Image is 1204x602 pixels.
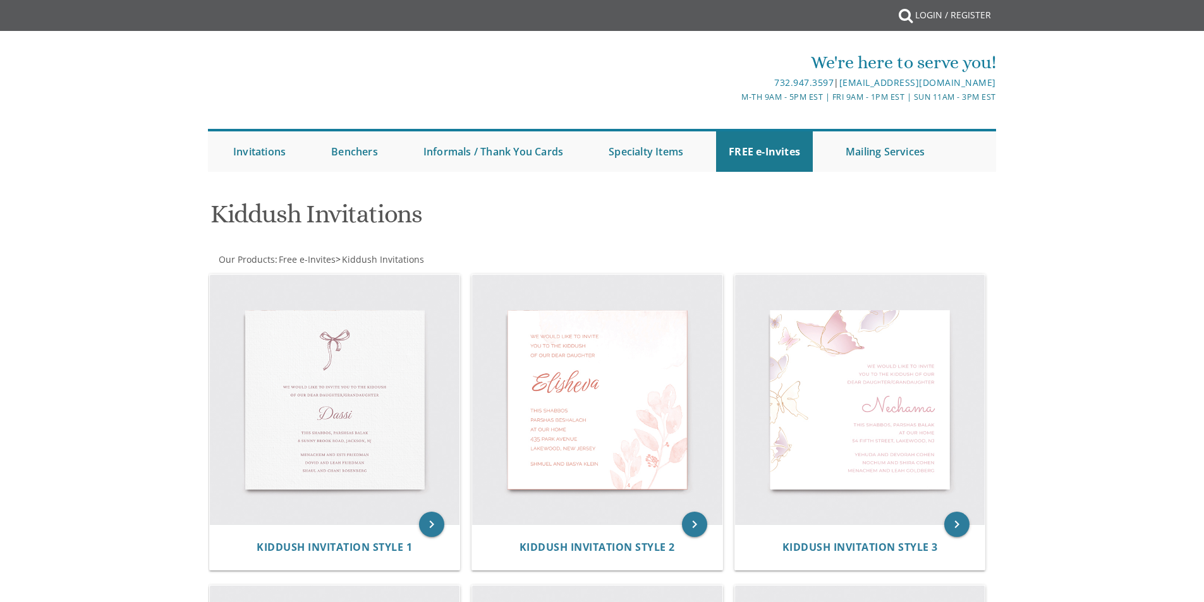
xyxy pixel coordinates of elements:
a: 732.947.3597 [774,76,834,88]
a: Kiddush Invitation Style 2 [520,541,675,553]
a: FREE e-Invites [716,131,813,172]
a: keyboard_arrow_right [944,512,970,537]
h1: Kiddush Invitations [210,200,726,238]
img: Kiddush Invitation Style 2 [472,275,722,525]
a: Invitations [221,131,298,172]
a: keyboard_arrow_right [682,512,707,537]
img: Kiddush Invitation Style 1 [210,275,460,525]
span: Kiddush Invitation Style 2 [520,540,675,554]
a: keyboard_arrow_right [419,512,444,537]
a: Kiddush Invitations [341,253,424,265]
div: We're here to serve you! [471,50,996,75]
span: Free e-Invites [279,253,336,265]
a: Kiddush Invitation Style 1 [257,541,412,553]
div: | [471,75,996,90]
div: M-Th 9am - 5pm EST | Fri 9am - 1pm EST | Sun 11am - 3pm EST [471,90,996,104]
div: : [208,253,602,266]
img: Kiddush Invitation Style 3 [735,275,985,525]
span: Kiddush Invitations [342,253,424,265]
a: Benchers [319,131,391,172]
a: Specialty Items [596,131,696,172]
a: Informals / Thank You Cards [411,131,576,172]
a: Mailing Services [833,131,937,172]
span: Kiddush Invitation Style 1 [257,540,412,554]
a: [EMAIL_ADDRESS][DOMAIN_NAME] [839,76,996,88]
a: Free e-Invites [277,253,336,265]
span: > [336,253,424,265]
a: Kiddush Invitation Style 3 [782,541,938,553]
a: Our Products [217,253,275,265]
span: Kiddush Invitation Style 3 [782,540,938,554]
